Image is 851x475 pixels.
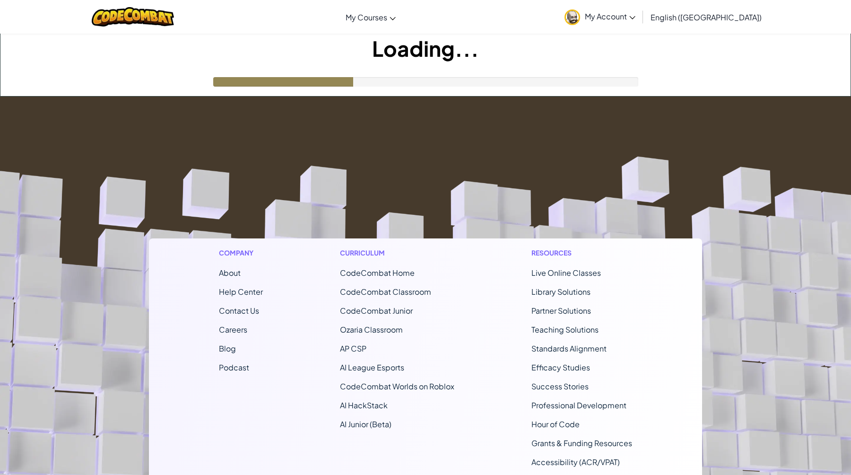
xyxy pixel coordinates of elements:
[219,362,249,372] a: Podcast
[560,2,640,32] a: My Account
[531,362,590,372] a: Efficacy Studies
[219,248,263,258] h1: Company
[531,343,607,353] a: Standards Alignment
[531,287,590,297] a: Library Solutions
[531,268,601,278] a: Live Online Classes
[219,325,247,334] a: Careers
[585,11,635,21] span: My Account
[340,400,388,410] a: AI HackStack
[340,248,454,258] h1: Curriculum
[531,438,632,448] a: Grants & Funding Resources
[340,325,403,334] a: Ozaria Classroom
[340,362,404,372] a: AI League Esports
[651,12,762,22] span: English ([GEOGRAPHIC_DATA])
[531,419,580,429] a: Hour of Code
[0,34,851,63] h1: Loading...
[531,381,589,391] a: Success Stories
[646,4,766,30] a: English ([GEOGRAPHIC_DATA])
[219,268,241,278] a: About
[340,306,413,316] a: CodeCombat Junior
[340,419,391,429] a: AI Junior (Beta)
[219,306,259,316] span: Contact Us
[219,343,236,353] a: Blog
[219,287,263,297] a: Help Center
[92,7,174,26] img: CodeCombat logo
[340,268,415,278] span: CodeCombat Home
[531,325,599,334] a: Teaching Solutions
[531,306,591,316] a: Partner Solutions
[564,9,580,25] img: avatar
[531,457,620,467] a: Accessibility (ACR/VPAT)
[341,4,400,30] a: My Courses
[340,287,431,297] a: CodeCombat Classroom
[340,343,366,353] a: AP CSP
[346,12,387,22] span: My Courses
[340,381,454,391] a: CodeCombat Worlds on Roblox
[531,400,626,410] a: Professional Development
[531,248,632,258] h1: Resources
